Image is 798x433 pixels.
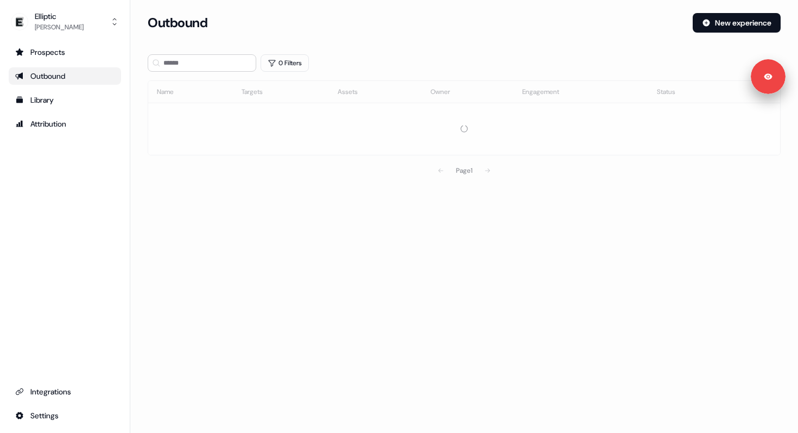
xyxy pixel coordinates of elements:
div: Attribution [15,118,115,129]
button: New experience [693,13,781,33]
div: Integrations [15,386,115,397]
a: Go to outbound experience [9,67,121,85]
div: Settings [15,410,115,421]
button: 0 Filters [261,54,309,72]
div: Prospects [15,47,115,58]
a: Go to attribution [9,115,121,133]
a: Go to templates [9,91,121,109]
a: Go to integrations [9,407,121,424]
div: Library [15,95,115,105]
h3: Outbound [148,15,207,31]
div: Elliptic [35,11,84,22]
div: [PERSON_NAME] [35,22,84,33]
a: Go to integrations [9,383,121,400]
a: Go to prospects [9,43,121,61]
button: Elliptic[PERSON_NAME] [9,9,121,35]
div: Outbound [15,71,115,81]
